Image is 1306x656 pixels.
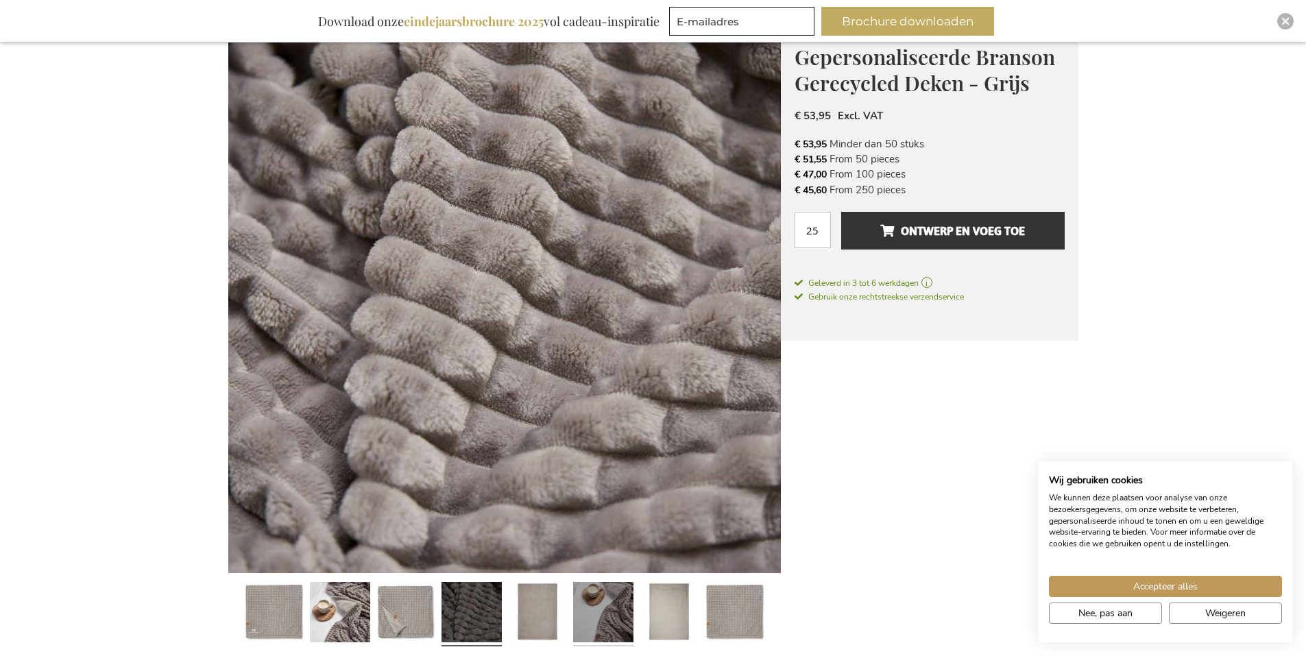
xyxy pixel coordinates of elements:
[841,212,1064,250] button: Ontwerp en voeg toe
[1169,603,1282,624] button: Alle cookies weigeren
[795,184,827,197] span: € 45,60
[1049,576,1282,597] button: Accepteer alle cookies
[669,7,814,36] input: E-mailadres
[507,576,568,652] a: Gepersonaliseerde Branson Gerecycled Deken - Grijs
[795,151,1065,167] li: From 50 pieces
[639,576,699,652] a: Gepersonaliseerde Branson Gerecycled Deken - Grijs
[312,7,666,36] div: Download onze vol cadeau-inspiratie
[795,43,1055,97] span: Gepersonaliseerde Branson Gerecycled Deken - Grijs
[795,167,1065,182] li: From 100 pieces
[795,182,1065,197] li: From 250 pieces
[795,138,827,151] span: € 53,95
[1049,492,1282,550] p: We kunnen deze plaatsen voor analyse van onze bezoekersgegevens, om onze website te verbeteren, g...
[228,21,781,573] img: Gepersonaliseerde Branson Gerecycled Deken - Grijs
[376,576,436,652] a: Gepersonaliseerde Branson Gerecycled Deken - Grijs
[795,153,827,166] span: € 51,55
[795,289,964,303] a: Gebruik onze rechtstreekse verzendservice
[1281,17,1290,25] img: Close
[310,576,370,652] a: Gepersonaliseerde Branson Gerecycled Deken - Grijs
[795,212,831,248] input: Aantal
[1133,579,1198,594] span: Accepteer alles
[404,13,544,29] b: eindejaarsbrochure 2025
[1049,474,1282,487] h2: Wij gebruiken cookies
[573,576,633,652] a: Gepersonaliseerde Branson Gerecycled Deken - Grijs
[880,220,1025,242] span: Ontwerp en voeg toe
[821,7,994,36] button: Brochure downloaden
[1277,13,1294,29] div: Close
[795,277,1065,289] a: Geleverd in 3 tot 6 werkdagen
[1078,606,1133,620] span: Nee, pas aan
[669,7,819,40] form: marketing offers and promotions
[795,109,831,123] span: € 53,95
[1049,603,1162,624] button: Pas cookie voorkeuren aan
[795,136,1065,151] li: Minder dan 50 stuks
[442,576,502,652] a: Gepersonaliseerde Branson Gerecycled Deken - Grijs
[705,576,765,652] a: Gepersonaliseerde Branson Gerecycled Deken - Grijs
[795,168,827,181] span: € 47,00
[1205,606,1246,620] span: Weigeren
[244,576,304,652] a: Gepersonaliseerde Branson Gerecycled Deken - Grijs
[795,291,964,302] span: Gebruik onze rechtstreekse verzendservice
[838,109,883,123] span: Excl. VAT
